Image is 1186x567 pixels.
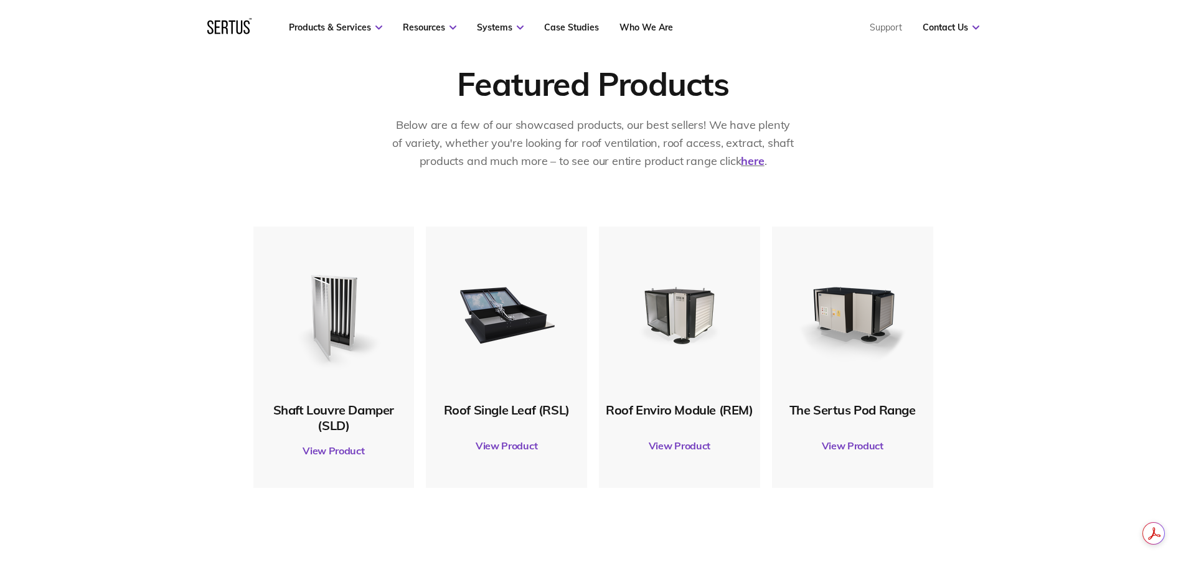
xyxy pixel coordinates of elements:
iframe: Chat Widget [962,423,1186,567]
a: Contact Us [923,22,979,33]
a: Resources [403,22,456,33]
a: View Product [432,428,581,463]
div: Roof Single Leaf (RSL) [432,402,581,418]
a: View Product [260,433,408,468]
a: Case Studies [544,22,599,33]
a: here [741,154,764,168]
div: Shaft Louvre Damper (SLD) [260,402,408,433]
a: Systems [477,22,524,33]
a: Support [870,22,902,33]
p: Below are a few of our showcased products, our best sellers! We have plenty of variety, whether y... [391,116,796,170]
a: View Product [778,428,927,463]
a: View Product [605,428,754,463]
a: Products & Services [289,22,382,33]
a: Who We Are [619,22,673,33]
div: The Sertus Pod Range [778,402,927,418]
div: Roof Enviro Module (REM) [605,402,754,418]
div: Featured Products [457,63,728,104]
